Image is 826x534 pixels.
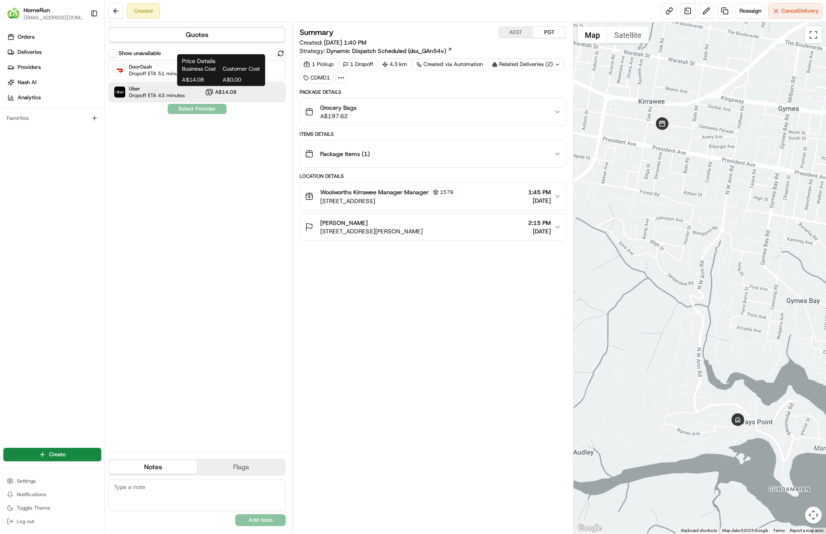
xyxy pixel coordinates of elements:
a: Orders [3,30,105,44]
button: Show street map [578,26,607,43]
div: CDMD1 [300,72,334,84]
a: Nash AI [3,76,105,89]
a: Report a map error [790,528,823,533]
span: Package Items ( 1 ) [320,150,370,158]
span: Grocery Bags [320,103,357,112]
button: [EMAIL_ADDRESS][DOMAIN_NAME] [24,14,84,21]
span: Notifications [17,491,46,498]
span: 2:15 PM [528,219,551,227]
button: Log out [3,515,101,527]
h3: Summary [300,29,334,36]
span: Woolworths Kirrawee Manager Manager [320,188,429,196]
span: Deliveries [18,48,42,56]
img: Uber [114,87,125,98]
span: A$0.00 [223,76,260,84]
span: Orders [18,33,34,41]
span: Uber [129,85,185,92]
span: Dropoff ETA 43 minutes [129,92,185,99]
span: 1579 [440,189,453,196]
span: Log out [17,518,34,525]
button: Map camera controls [805,507,822,523]
a: Analytics [3,91,105,104]
span: [DATE] 1:40 PM [324,39,366,46]
span: Reassign [739,7,761,15]
a: Deliveries [3,45,105,59]
button: Quotes [109,28,285,42]
span: Nash AI [18,79,37,86]
span: Business Cost [182,65,219,73]
span: [STREET_ADDRESS] [320,197,456,205]
span: Create [49,451,66,458]
div: Strategy: [300,47,452,55]
span: Map data ©2025 Google [722,528,768,533]
button: Show satellite imagery [607,26,649,43]
button: A$14.08 [205,88,237,96]
div: Favorites [3,111,101,125]
span: Dynamic Dispatch Scheduled (dss_QAn54v) [326,47,446,55]
span: A$14.08 [182,76,219,84]
span: [DATE] [528,227,551,235]
span: [STREET_ADDRESS][PERSON_NAME] [320,227,423,235]
button: Reassign [736,3,765,19]
button: Create [3,448,101,461]
a: Terms [773,528,785,533]
button: Keyboard shortcuts [681,528,717,534]
span: Providers [18,63,41,71]
span: Created: [300,38,366,47]
span: A$197.62 [320,112,357,120]
span: 1:45 PM [528,188,551,196]
button: Settings [3,475,101,487]
div: 1 Pickup [300,58,337,70]
img: HomeRun [7,7,20,20]
button: HomeRun [24,6,50,14]
span: Cancel Delivery [781,7,819,15]
a: Dynamic Dispatch Scheduled (dss_QAn54v) [326,47,452,55]
button: Toggle Theme [3,502,101,514]
span: Settings [17,478,36,484]
span: A$14.08 [215,89,237,95]
button: Notes [109,460,197,474]
button: Flags [197,460,285,474]
span: Toggle Theme [17,505,50,511]
div: 4.3 km [379,58,411,70]
button: PGT [532,27,566,38]
button: Package Items (1) [300,140,566,167]
a: Open this area in Google Maps (opens a new window) [576,523,603,534]
button: HomeRunHomeRun[EMAIL_ADDRESS][DOMAIN_NAME] [3,3,87,24]
span: Analytics [18,94,41,101]
span: DoorDash [129,63,185,70]
img: DoorDash [114,65,125,76]
button: Notifications [3,489,101,500]
label: Show unavailable [118,50,161,57]
span: [PERSON_NAME] [320,219,368,227]
a: Created via Automation [413,58,487,70]
span: Customer Cost [223,65,260,73]
div: 1 Dropoff [339,58,377,70]
button: AEST [499,27,532,38]
img: Google [576,523,603,534]
a: Providers [3,61,105,74]
div: Items Details [300,131,566,137]
div: Related Deliveries (2) [488,58,564,70]
span: Dropoff ETA 51 minutes [129,70,185,77]
button: CancelDelivery [768,3,823,19]
button: [PERSON_NAME][STREET_ADDRESS][PERSON_NAME]2:15 PM[DATE] [300,214,566,241]
button: Toggle fullscreen view [805,26,822,43]
div: Package Details [300,89,566,95]
button: Woolworths Kirrawee Manager Manager1579[STREET_ADDRESS]1:45 PM[DATE] [300,182,566,210]
h1: Price Details [182,57,260,65]
button: Grocery BagsA$197.62 [300,98,566,125]
span: [DATE] [528,196,551,205]
div: Location Details [300,173,566,180]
